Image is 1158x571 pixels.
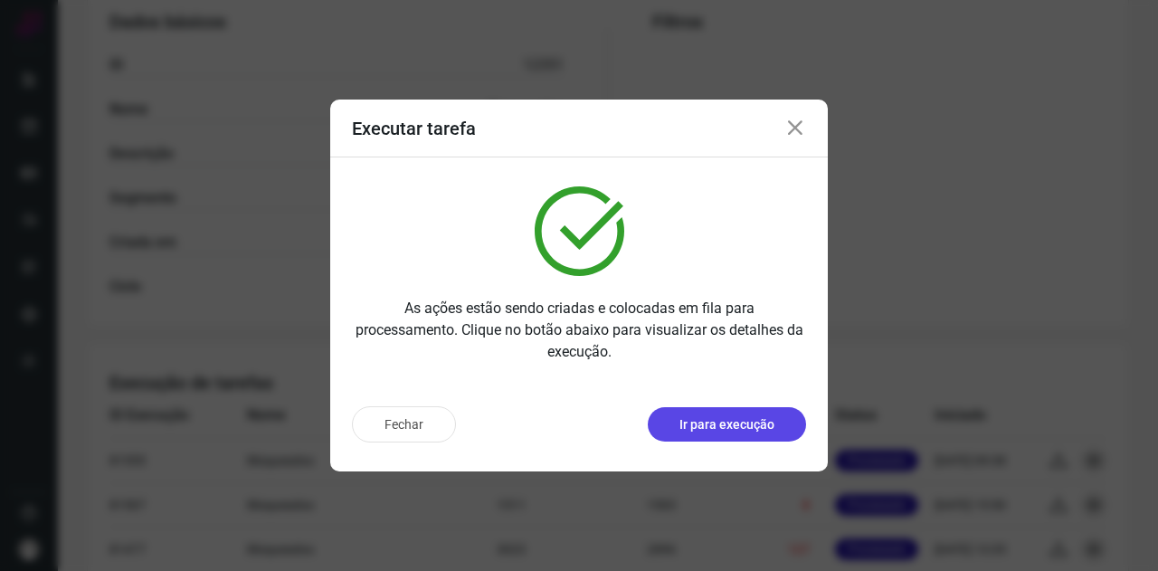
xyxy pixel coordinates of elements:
p: Ir para execução [679,415,774,434]
p: As ações estão sendo criadas e colocadas em fila para processamento. Clique no botão abaixo para ... [352,298,806,363]
img: verified.svg [535,186,624,276]
button: Fechar [352,406,456,443]
h3: Executar tarefa [352,118,476,139]
button: Ir para execução [648,407,806,442]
